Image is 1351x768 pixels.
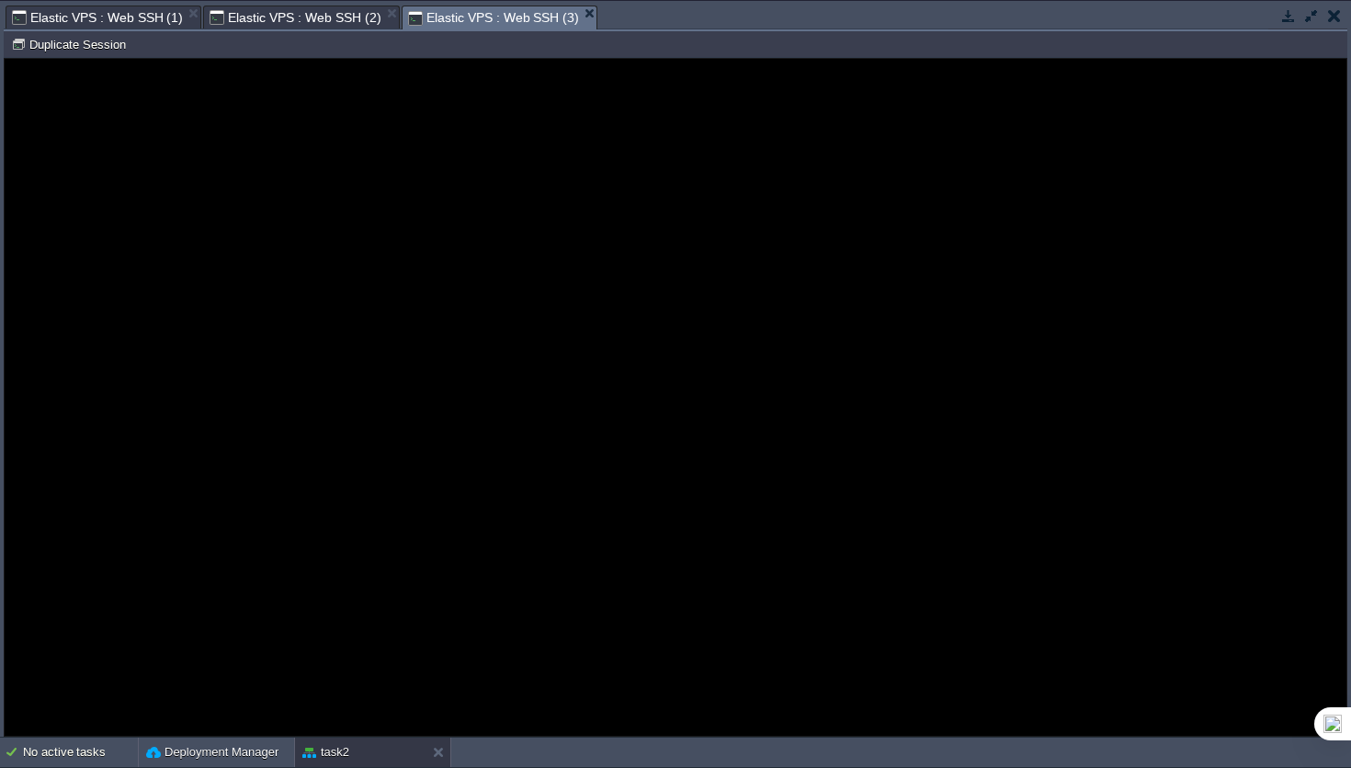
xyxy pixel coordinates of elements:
span: Elastic VPS : Web SSH (3) [408,6,579,29]
button: Duplicate Session [11,36,131,52]
button: Deployment Manager [146,743,278,762]
span: Elastic VPS : Web SSH (1) [12,6,183,29]
button: task2 [302,743,349,762]
span: Elastic VPS : Web SSH (2) [210,6,380,29]
div: No active tasks [23,738,138,767]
